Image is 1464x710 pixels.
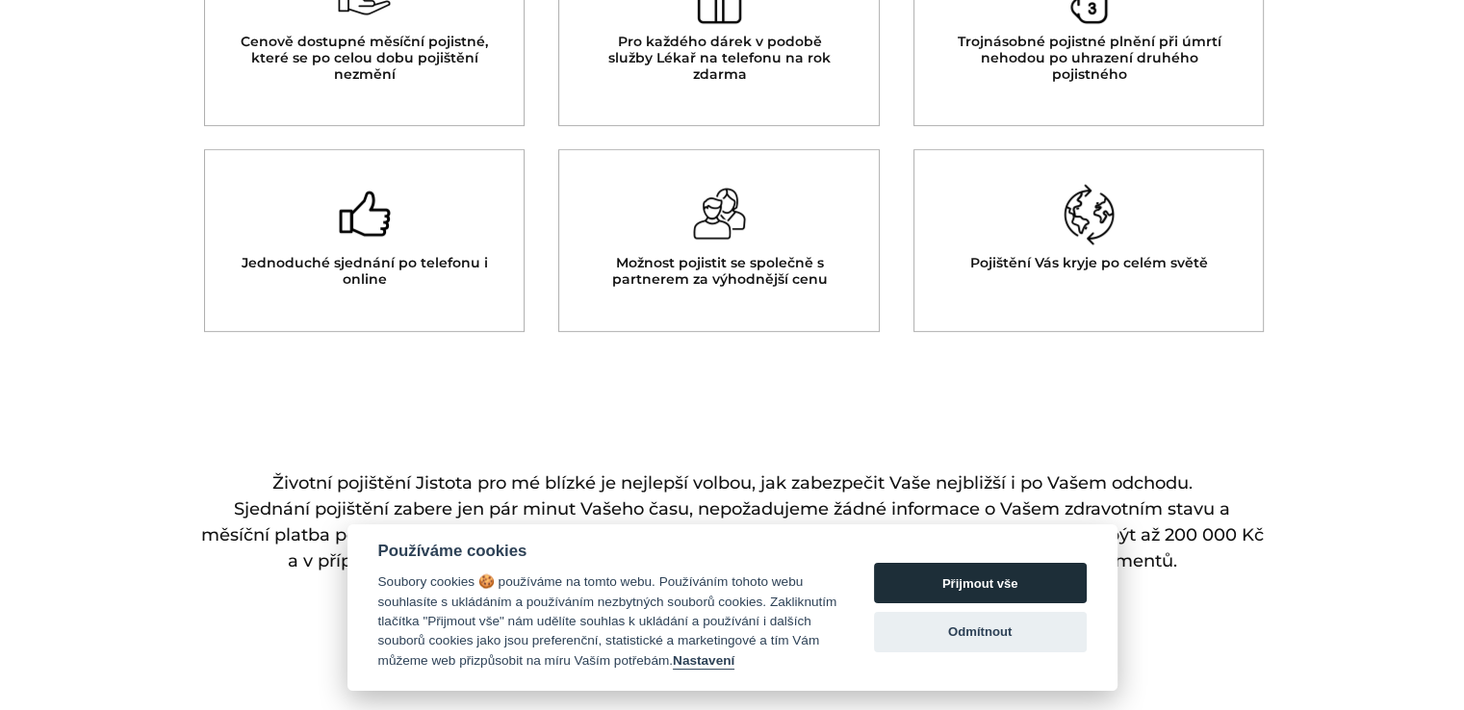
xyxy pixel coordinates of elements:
[198,470,1267,574] h4: Životní pojištění Jistota pro mé blízké je nejlepší volbou, jak zabezpečit Vaše nejbližší i po Va...
[874,612,1087,652] button: Odmítnout
[378,572,837,671] div: Soubory cookies 🍪 používáme na tomto webu. Používáním tohoto webu souhlasíte s ukládáním a použív...
[239,255,491,288] h5: Jednoduché sjednání po telefonu i online
[338,184,391,245] img: palec nahoru facebooková ikona
[1063,184,1116,245] img: ikona zeměkoule
[593,34,845,82] h5: Pro každého dárek v podobě služby Lékař na telefonu na rok zdarma
[378,542,837,561] div: Používáme cookies
[673,653,734,670] button: Nastavení
[239,34,491,82] h5: Cenově dostupné měsíční pojistné, které se po celou dobu pojištění nezmění
[970,255,1208,271] h5: Pojištění Vás kryje po celém světě
[593,255,845,288] h5: Možnost pojistit se společně s partnerem za výhodnější cenu
[948,34,1229,82] h5: Trojnásobné pojistné plnění při úmrtí nehodou po uhrazení druhého pojistného
[874,563,1087,603] button: Přijmout vše
[198,597,1267,624] h3: Navíc pro každého volajícího máme dárek !
[693,184,746,245] img: ikona zamilovaného páru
